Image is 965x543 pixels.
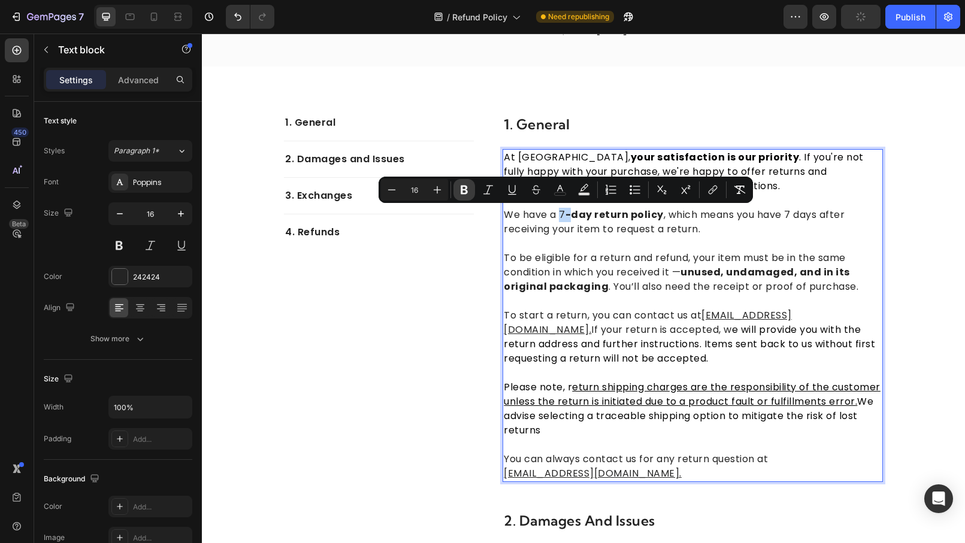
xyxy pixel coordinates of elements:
strong: your satisfaction is our priority [429,117,598,131]
button: Publish [885,5,936,29]
p: 7 [78,10,84,24]
div: Text style [44,116,77,126]
div: Add... [133,502,189,512]
span: Refund Policy [452,11,507,23]
p: Settings [59,74,93,86]
div: Width [44,402,63,412]
div: Color [44,501,62,512]
u: eturn shipping charges are the responsibility of the customer unless the return is initiated due ... [302,347,679,375]
span: Need republishing [548,11,609,22]
iframe: Design area [202,34,965,543]
div: 242424 [133,272,189,283]
div: Font [44,177,59,187]
div: 450 [11,128,29,137]
span: / [447,11,450,23]
u: [EMAIL_ADDRESS][DOMAIN_NAME]. [302,275,590,303]
div: Color [44,271,62,282]
div: Editor contextual toolbar [379,177,753,203]
div: Size [44,205,75,222]
div: Poppins [133,177,189,188]
div: Background [44,471,102,487]
div: Styles [44,145,65,156]
p: We have a 7 , which means you have 7 days after receiving your item to request a return. [302,174,680,203]
u: [EMAIL_ADDRESS][DOMAIN_NAME]. [302,433,480,447]
p: To start a return, you can contact us at If your return is accepted, w [302,260,680,332]
strong: -day return policy [364,174,462,188]
button: Show more [44,328,192,350]
div: Align [44,300,77,316]
span: e will provide you with the return address and further instructions. Items sent back to us withou... [302,289,673,332]
p: To be eligible for a return and refund, your item must be in the same condition in which you rece... [302,203,680,260]
div: Image [44,532,65,543]
div: Beta [9,219,29,229]
div: Size [44,371,75,387]
div: Undo/Redo [226,5,274,29]
input: Auto [109,396,192,418]
span: Paragraph 1* [114,145,159,156]
p: Advanced [118,74,159,86]
div: Publish [896,11,925,23]
div: Rich Text Editor. Editing area: main [301,116,681,448]
span: At [GEOGRAPHIC_DATA], . If you're not fully happy with your purchase, we're happy to offer return... [302,117,662,159]
button: Paragraph 1* [108,140,192,162]
strong: unused, undamaged, and in its original packaging [302,232,648,260]
p: Text block [58,43,160,57]
div: Padding [44,433,71,444]
p: 2. damages and issues [302,478,680,496]
span: Please note, r We advise selecting a traceable shipping option to mitigate the risk of lost returns [302,347,679,404]
div: Show more [90,333,146,345]
div: Open Intercom Messenger [924,484,953,513]
div: Add... [133,434,189,445]
button: 7 [5,5,89,29]
p: 1. general [302,82,680,100]
p: You can always contact us for any return question at [302,404,680,433]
